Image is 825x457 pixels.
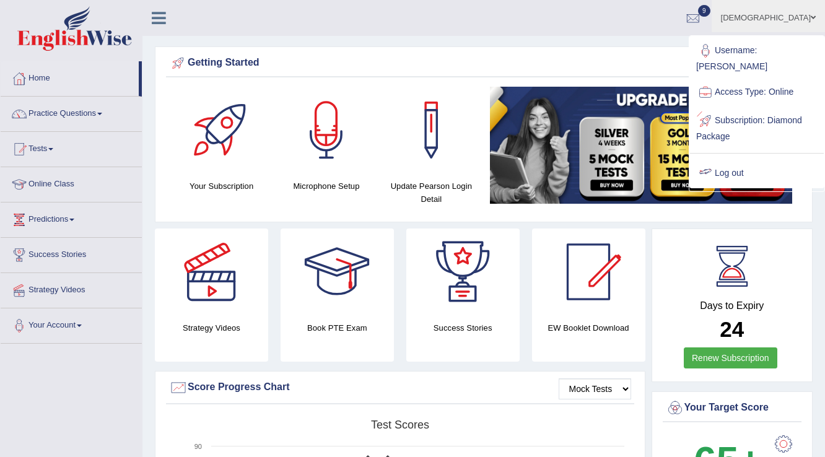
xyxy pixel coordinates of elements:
a: Your Account [1,308,142,339]
h4: Days to Expiry [666,300,799,311]
div: Getting Started [169,54,798,72]
tspan: Test scores [371,419,429,431]
a: Log out [690,159,824,188]
a: Online Class [1,167,142,198]
a: Home [1,61,139,92]
img: small5.jpg [490,87,792,204]
h4: Microphone Setup [280,180,372,193]
h4: Strategy Videos [155,321,268,334]
h4: Success Stories [406,321,520,334]
span: 9 [698,5,710,17]
a: Practice Questions [1,97,142,128]
a: Predictions [1,202,142,233]
h4: Book PTE Exam [281,321,394,334]
div: Your Target Score [666,399,799,417]
h4: Update Pearson Login Detail [385,180,478,206]
a: Access Type: Online [690,78,824,107]
a: Subscription: Diamond Package [690,107,824,148]
a: Success Stories [1,238,142,269]
b: 24 [720,317,744,341]
text: 90 [194,443,202,450]
div: Score Progress Chart [169,378,631,397]
h4: EW Booklet Download [532,321,645,334]
h4: Your Subscription [175,180,268,193]
a: Strategy Videos [1,273,142,304]
a: Tests [1,132,142,163]
a: Username: [PERSON_NAME] [690,37,824,78]
a: Renew Subscription [684,347,777,368]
